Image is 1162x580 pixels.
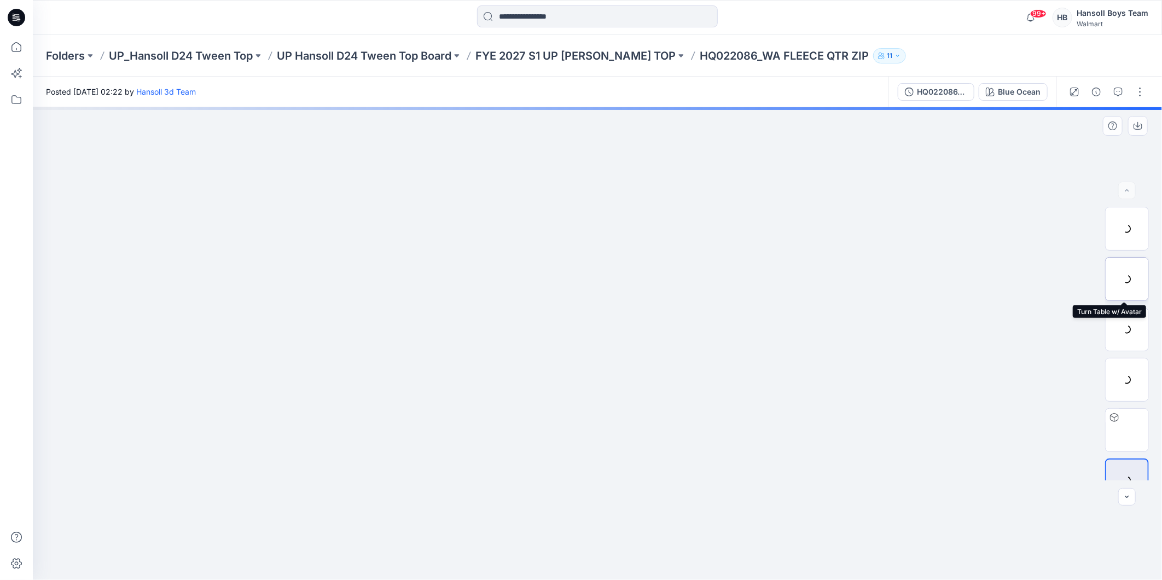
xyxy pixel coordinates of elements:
[898,83,974,101] button: HQ022086_ADM FC_WA FLEECE QTR ZIP
[1077,20,1148,28] div: Walmart
[979,83,1048,101] button: Blue Ocean
[46,86,196,97] span: Posted [DATE] 02:22 by
[700,48,869,63] p: HQ022086_WA FLEECE QTR ZIP
[887,50,892,62] p: 11
[1053,8,1072,27] div: HB
[1077,7,1148,20] div: Hansoll Boys Team
[475,48,676,63] a: FYE 2027 S1 UP [PERSON_NAME] TOP
[277,48,451,63] a: UP Hansoll D24 Tween Top Board
[873,48,906,63] button: 11
[109,48,253,63] a: UP_Hansoll D24 Tween Top
[136,87,196,96] a: Hansoll 3d Team
[917,86,967,98] div: HQ022086_ADM FC_WA FLEECE QTR ZIP
[998,86,1041,98] div: Blue Ocean
[1030,9,1047,18] span: 99+
[46,48,85,63] a: Folders
[1088,83,1105,101] button: Details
